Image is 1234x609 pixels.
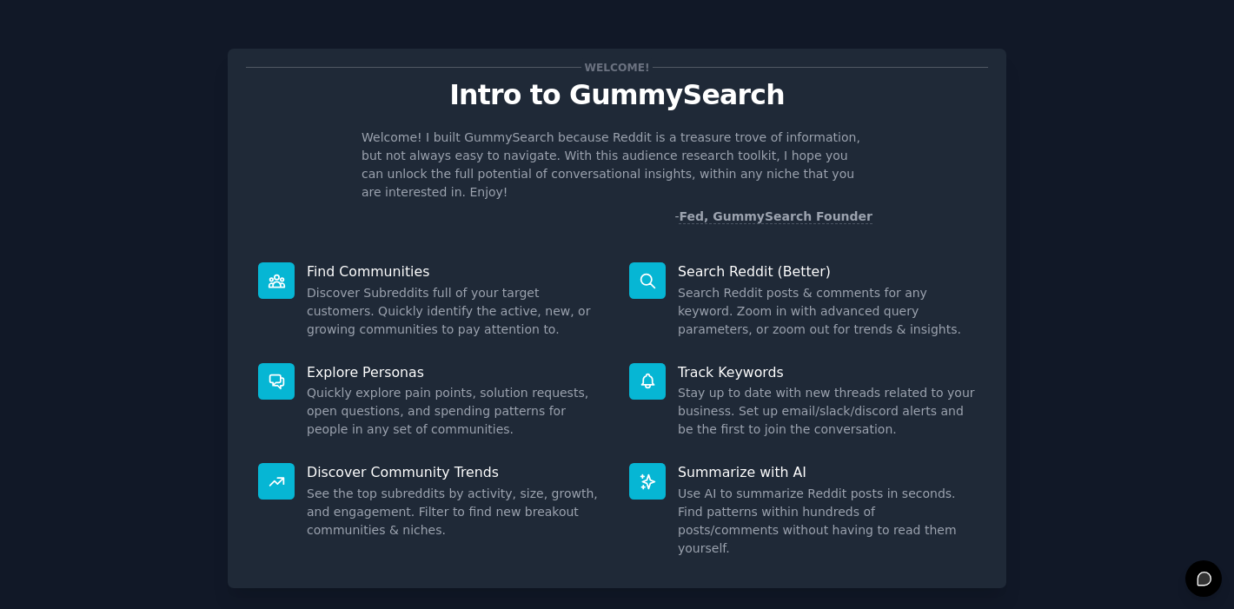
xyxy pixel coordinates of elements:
[362,129,872,202] p: Welcome! I built GummySearch because Reddit is a treasure trove of information, but not always ea...
[246,80,988,110] p: Intro to GummySearch
[678,485,976,558] dd: Use AI to summarize Reddit posts in seconds. Find patterns within hundreds of posts/comments with...
[307,463,605,481] p: Discover Community Trends
[307,384,605,439] dd: Quickly explore pain points, solution requests, open questions, and spending patterns for people ...
[307,284,605,339] dd: Discover Subreddits full of your target customers. Quickly identify the active, new, or growing c...
[678,463,976,481] p: Summarize with AI
[679,209,872,224] a: Fed, GummySearch Founder
[307,363,605,381] p: Explore Personas
[581,58,653,76] span: Welcome!
[678,384,976,439] dd: Stay up to date with new threads related to your business. Set up email/slack/discord alerts and ...
[678,284,976,339] dd: Search Reddit posts & comments for any keyword. Zoom in with advanced query parameters, or zoom o...
[674,208,872,226] div: -
[678,262,976,281] p: Search Reddit (Better)
[307,485,605,539] dd: See the top subreddits by activity, size, growth, and engagement. Filter to find new breakout com...
[678,363,976,381] p: Track Keywords
[307,262,605,281] p: Find Communities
